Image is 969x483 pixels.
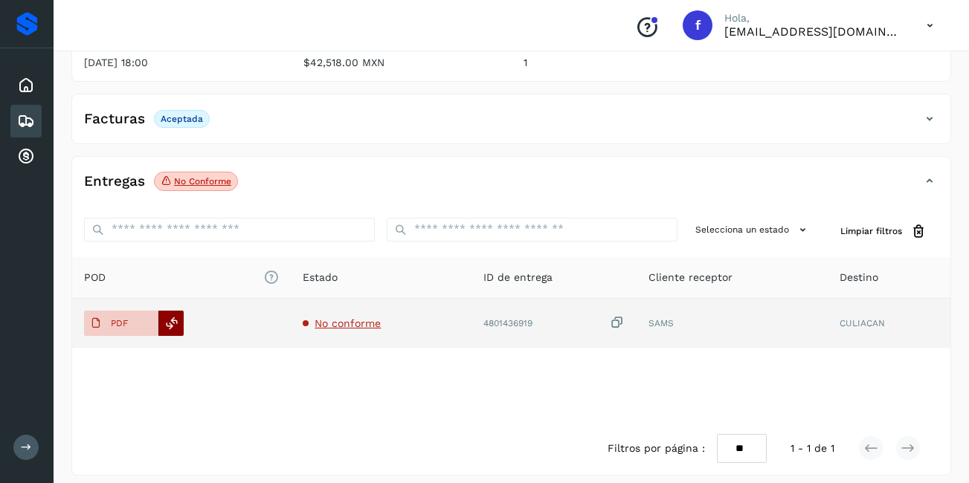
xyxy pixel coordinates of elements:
[791,441,834,456] span: 1 - 1 de 1
[828,218,939,245] button: Limpiar filtros
[84,56,280,69] p: [DATE] 18:00
[10,105,42,137] div: Embarques
[84,270,279,285] span: POD
[483,270,553,285] span: ID de entrega
[303,56,499,69] p: $42,518.00 MXN
[483,315,625,331] div: 4801436919
[84,173,145,190] h4: Entregas
[648,270,733,285] span: Cliente receptor
[84,311,158,336] button: PDF
[724,12,903,25] p: Hola,
[111,318,128,328] p: PDF
[524,56,719,69] p: 1
[828,299,950,348] td: CULIACAN
[161,114,203,124] p: Aceptada
[10,140,42,173] div: Cuentas por cobrar
[72,106,950,143] div: FacturasAceptada
[724,25,903,39] p: facturacion@protransport.com.mx
[10,69,42,102] div: Inicio
[840,224,902,238] span: Limpiar filtros
[158,311,184,336] div: Reemplazar POD
[608,441,705,456] span: Filtros por página :
[84,111,145,128] h4: Facturas
[689,218,817,242] button: Selecciona un estado
[637,299,828,348] td: SAMS
[840,270,878,285] span: Destino
[72,169,950,206] div: EntregasNo conforme
[303,270,338,285] span: Estado
[174,176,231,187] p: No conforme
[315,317,381,329] span: No conforme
